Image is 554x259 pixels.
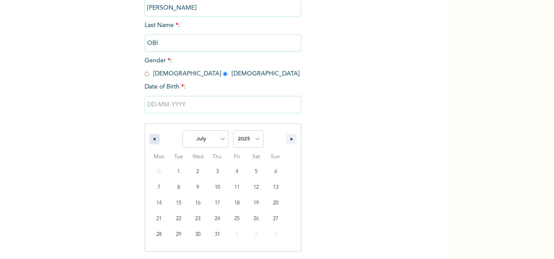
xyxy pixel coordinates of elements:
button: 31 [208,227,227,242]
button: 27 [266,211,285,227]
span: 19 [253,195,259,211]
span: Sun [266,150,285,164]
span: 13 [273,180,278,195]
button: 25 [227,211,247,227]
button: 24 [208,211,227,227]
span: Sat [247,150,266,164]
span: Wed [188,150,208,164]
button: 1 [169,164,189,180]
button: 26 [247,211,266,227]
span: 10 [215,180,220,195]
span: 15 [176,195,181,211]
button: 7 [149,180,169,195]
span: Date of Birth : [145,82,186,92]
span: 2 [196,164,199,180]
span: 31 [215,227,220,242]
input: DD-MM-YYYY [145,96,301,113]
span: 30 [195,227,200,242]
span: Mon [149,150,169,164]
span: Thu [208,150,227,164]
span: 8 [177,180,180,195]
button: 23 [188,211,208,227]
button: 12 [247,180,266,195]
span: 20 [273,195,278,211]
span: 24 [215,211,220,227]
span: 12 [253,180,259,195]
button: 28 [149,227,169,242]
button: 2 [188,164,208,180]
span: 23 [195,211,200,227]
span: 7 [158,180,160,195]
button: 22 [169,211,189,227]
button: 19 [247,195,266,211]
span: 29 [176,227,181,242]
button: 30 [188,227,208,242]
button: 13 [266,180,285,195]
span: Last Name : [145,22,301,46]
span: 1 [177,164,180,180]
button: 5 [247,164,266,180]
span: 16 [195,195,200,211]
button: 15 [169,195,189,211]
span: 5 [255,164,257,180]
input: Enter your last name [145,34,301,52]
span: 27 [273,211,278,227]
span: 22 [176,211,181,227]
span: 21 [156,211,162,227]
button: 6 [266,164,285,180]
button: 9 [188,180,208,195]
span: Fri [227,150,247,164]
button: 11 [227,180,247,195]
span: 6 [274,164,277,180]
button: 4 [227,164,247,180]
span: 25 [234,211,240,227]
span: 11 [234,180,240,195]
span: 14 [156,195,162,211]
span: 26 [253,211,259,227]
button: 18 [227,195,247,211]
button: 3 [208,164,227,180]
button: 17 [208,195,227,211]
button: 8 [169,180,189,195]
span: 28 [156,227,162,242]
button: 21 [149,211,169,227]
span: 9 [196,180,199,195]
span: 3 [216,164,219,180]
span: 4 [236,164,238,180]
button: 14 [149,195,169,211]
button: 16 [188,195,208,211]
button: 29 [169,227,189,242]
span: 18 [234,195,240,211]
span: Tue [169,150,189,164]
span: 17 [215,195,220,211]
button: 20 [266,195,285,211]
button: 10 [208,180,227,195]
span: Gender : [DEMOGRAPHIC_DATA] [DEMOGRAPHIC_DATA] [145,58,300,77]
